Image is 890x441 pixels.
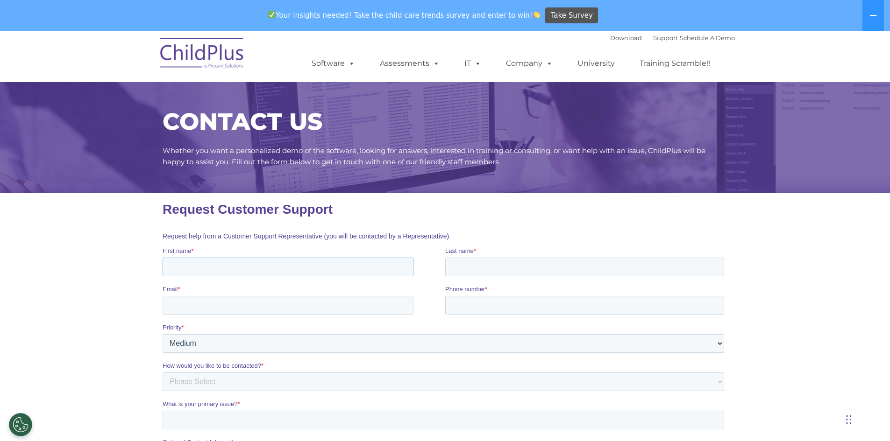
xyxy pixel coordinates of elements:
span: CONTACT US [163,107,322,136]
a: IT [455,54,491,73]
span: Take Survey [551,7,593,24]
a: Assessments [370,54,449,73]
a: Training Scramble!! [630,54,719,73]
a: Software [302,54,364,73]
a: Support [653,34,678,42]
div: Drag [846,406,852,434]
a: Take Survey [545,7,598,24]
a: University [568,54,624,73]
font: | [610,34,735,42]
a: Schedule A Demo [680,34,735,42]
span: Whether you want a personalized demo of the software, looking for answers, interested in training... [163,146,705,166]
img: ChildPlus by Procare Solutions [156,31,249,78]
a: Company [497,54,562,73]
a: Download [610,34,642,42]
iframe: Chat Widget [737,340,890,441]
button: Cookies Settings [9,413,32,436]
